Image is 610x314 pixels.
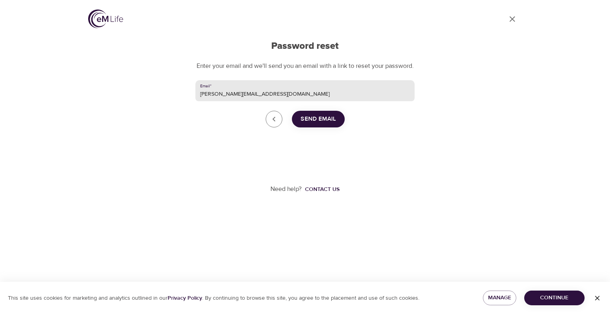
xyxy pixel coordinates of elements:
[302,185,340,193] a: Contact us
[503,10,522,29] a: close
[301,114,336,124] span: Send Email
[168,295,202,302] a: Privacy Policy
[195,62,415,71] p: Enter your email and we'll send you an email with a link to reset your password.
[88,10,123,28] img: logo
[483,291,516,305] button: Manage
[531,293,578,303] span: Continue
[292,111,345,127] button: Send Email
[266,111,282,127] a: close
[305,185,340,193] div: Contact us
[489,293,510,303] span: Manage
[195,40,415,52] h2: Password reset
[524,291,585,305] button: Continue
[270,185,302,194] p: Need help?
